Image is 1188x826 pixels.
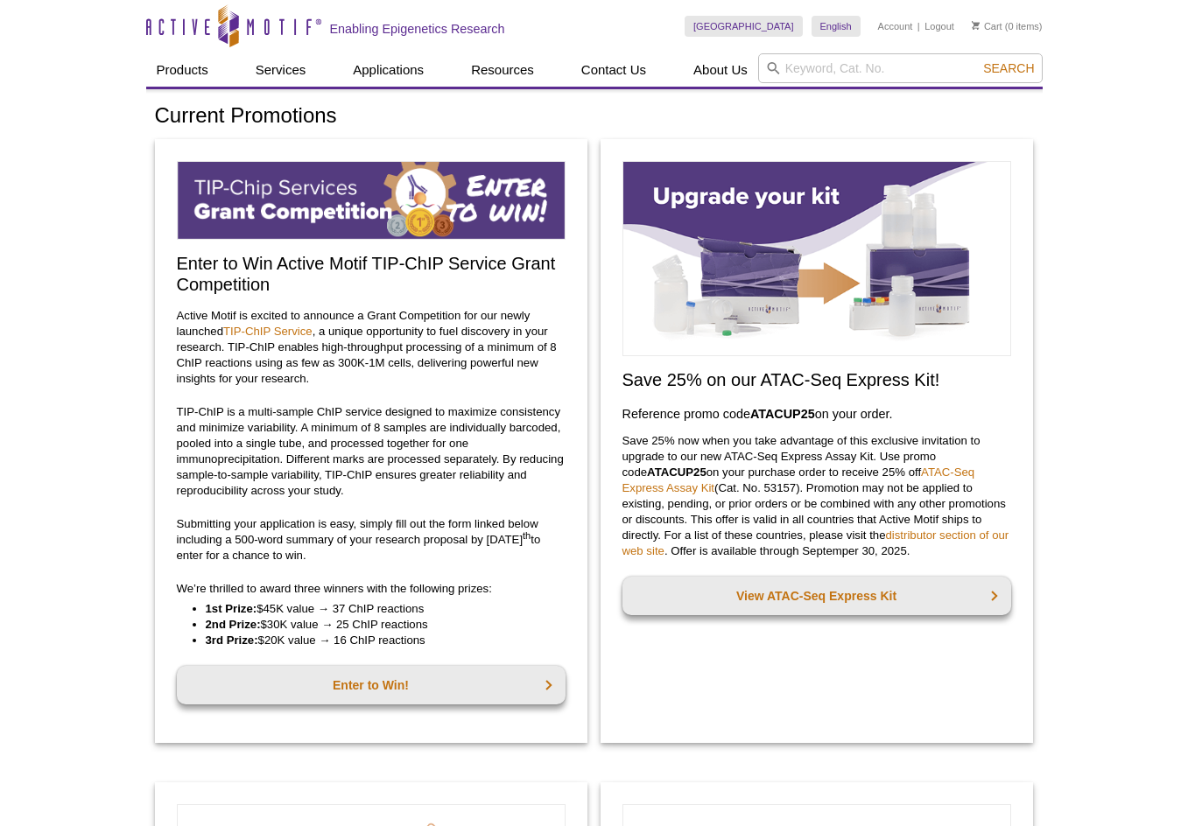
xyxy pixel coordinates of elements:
[245,53,317,87] a: Services
[330,21,505,37] h2: Enabling Epigenetics Research
[983,61,1034,75] span: Search
[177,516,566,563] p: Submitting your application is easy, simply fill out the form linked below including a 500-word s...
[177,666,566,704] a: Enter to Win!
[206,633,548,648] li: $20K value → 16 ChIP reactions
[972,16,1043,37] li: (0 items)
[683,53,758,87] a: About Us
[223,325,313,338] a: TIP-ChIP Service
[146,53,219,87] a: Products
[206,633,258,647] strong: 3rd Prize:
[685,16,803,37] a: [GEOGRAPHIC_DATA]
[342,53,434,87] a: Applications
[177,161,566,240] img: TIP-ChIP Service Grant Competition
[917,16,920,37] li: |
[812,16,861,37] a: English
[206,618,261,631] strong: 2nd Prize:
[972,21,980,30] img: Your Cart
[177,253,566,295] h2: Enter to Win Active Motif TIP-ChIP Service Grant Competition
[177,308,566,387] p: Active Motif is excited to announce a Grant Competition for our newly launched , a unique opportu...
[622,161,1011,356] img: Save on ATAC-Seq Express Assay Kit
[206,617,548,633] li: $30K value → 25 ChIP reactions
[622,403,1011,424] h3: Reference promo code on your order.
[206,601,548,617] li: $45K value → 37 ChIP reactions
[622,369,1011,390] h2: Save 25% on our ATAC-Seq Express Kit!
[177,404,566,499] p: TIP-ChIP is a multi-sample ChIP service designed to maximize consistency and minimize variability...
[155,104,1034,129] h1: Current Promotions
[878,20,913,32] a: Account
[978,60,1039,76] button: Search
[571,53,657,87] a: Contact Us
[750,407,815,421] strong: ATACUP25
[622,577,1011,615] a: View ATAC-Seq Express Kit
[758,53,1043,83] input: Keyword, Cat. No.
[972,20,1002,32] a: Cart
[523,529,531,540] sup: th
[460,53,545,87] a: Resources
[647,465,706,479] strong: ATACUP25
[177,581,566,597] p: We’re thrilled to award three winners with the following prizes:
[924,20,954,32] a: Logout
[622,433,1011,559] p: Save 25% now when you take advantage of this exclusive invitation to upgrade to our new ATAC-Seq ...
[206,602,257,615] strong: 1st Prize:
